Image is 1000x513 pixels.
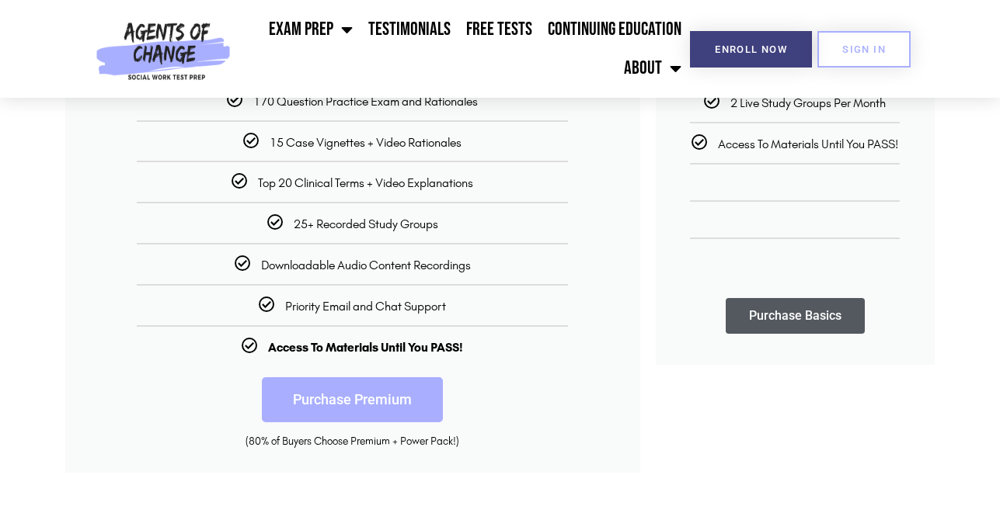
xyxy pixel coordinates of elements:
a: SIGN IN [817,31,911,68]
span: Enroll Now [715,44,787,54]
b: Access To Materials Until You PASS! [268,340,463,355]
a: Purchase Basics [726,298,865,334]
a: About [616,49,689,88]
span: Access To Materials Until You PASS! [718,137,898,151]
a: Testimonials [361,10,458,49]
a: Exam Prep [261,10,361,49]
span: Downloadable Audio Content Recordings [261,258,471,272]
a: Free Tests [458,10,540,49]
a: Enroll Now [690,31,812,68]
span: 15 Case Vignettes + Video Rationales [270,135,462,150]
span: Top 20 Clinical Terms + Video Explanations [258,175,473,190]
a: Purchase Premium [262,377,443,422]
span: 170 Question Practice Exam and Rationales [253,94,478,109]
nav: Menu [237,10,688,88]
a: Continuing Education [540,10,689,49]
div: (80% of Buyers Choose Premium + Power Pack!) [89,434,617,449]
span: Priority Email and Chat Support [285,299,446,314]
span: 25+ Recorded Study Groups [294,217,438,231]
span: 2 Live Study Groups Per Month [730,95,886,110]
span: SIGN IN [842,44,886,54]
